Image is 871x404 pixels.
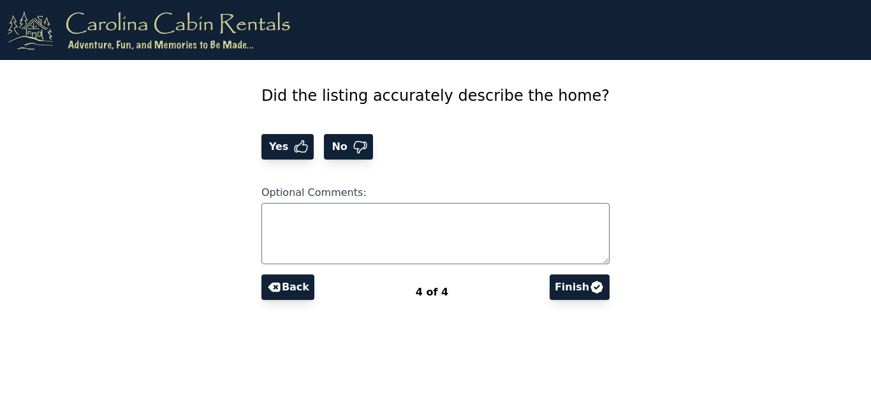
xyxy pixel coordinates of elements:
button: Finish [550,274,610,300]
span: No [329,139,352,154]
img: logo.png [8,10,290,50]
span: Did the listing accurately describe the home? [261,87,610,105]
span: Optional Comments: [261,186,367,198]
textarea: Optional Comments: [261,203,610,264]
span: Yes [267,139,294,154]
button: No [324,134,372,160]
button: Yes [261,134,314,160]
button: Back [261,274,314,300]
span: 4 of 4 [416,286,448,298]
